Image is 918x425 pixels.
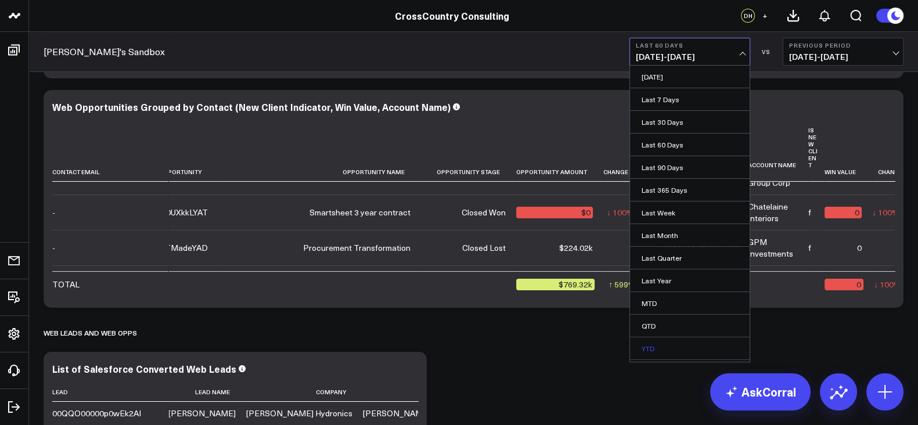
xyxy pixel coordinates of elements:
th: Account Name [748,121,808,182]
div: [PERSON_NAME][EMAIL_ADDRESS][PERSON_NAME][PERSON_NAME][DOMAIN_NAME] [363,408,705,419]
th: Opportunity Amount [516,121,603,182]
div: DH [741,9,755,23]
a: CrossCountry Consulting [395,9,509,22]
div: GPM Investments [748,236,798,260]
div: $224.02k [559,242,593,254]
b: Last 60 Days [636,42,744,49]
a: Last 90 Days [630,156,750,178]
div: [PERSON_NAME] [168,408,236,419]
a: Last 30 Days [630,111,750,133]
div: 0 [857,242,862,254]
b: Previous Period [789,42,897,49]
th: Opportunity Name [218,121,421,182]
div: ↓ 100% [607,207,634,218]
div: $769.32k [516,279,595,290]
div: List of Salesforce Converted Web Leads [52,362,236,375]
th: Change [872,121,910,182]
div: 0 [825,279,863,290]
span: + [762,12,768,20]
a: MTD [630,292,750,314]
div: ↓ 100% [874,279,901,290]
a: Custom Dates [630,360,750,382]
th: Email [363,383,715,402]
button: + [758,9,772,23]
div: Chatelaine Interiors [748,201,798,224]
a: [PERSON_NAME]'s Sandbox [44,45,165,58]
a: Last Quarter [630,247,750,269]
a: Last Week [630,201,750,224]
th: Opportunity Stage [421,121,516,182]
th: Change [603,121,645,182]
div: f [808,242,811,254]
button: Previous Period[DATE]-[DATE] [783,38,903,66]
a: YTD [630,337,750,359]
th: Lead [52,383,168,402]
div: 00QQO00000p0wEk2AI [52,408,141,419]
a: AskCorral [710,373,811,410]
div: $0 [516,207,593,218]
a: Last 60 Days [630,134,750,156]
div: Closed Lost [462,242,506,254]
a: Last 365 Days [630,179,750,201]
a: Last Year [630,269,750,291]
div: VS [756,48,777,55]
div: Web Opportunities Grouped by Contact (New Client Indicator, Win Value, Account Name) [52,100,451,113]
th: Is New Client [808,121,825,182]
div: Procurement Transformation [303,242,411,254]
div: Web leads and web Opps [44,319,137,346]
div: ↓ 100% [872,207,899,218]
a: Last 7 Days [630,88,750,110]
div: 0 [825,207,862,218]
th: Win Value [825,121,872,182]
div: ↑ 599% [609,279,636,290]
div: Closed Won [462,207,506,218]
a: QTD [630,315,750,337]
th: Company [246,383,363,402]
th: Contact Email [52,121,168,182]
div: - [52,207,55,218]
span: [DATE] - [DATE] [789,52,897,62]
span: [DATE] - [DATE] [636,52,744,62]
div: [PERSON_NAME] Hydronics [246,408,352,419]
a: [DATE] [630,66,750,88]
div: f [808,207,811,218]
th: Lead Name [168,383,246,402]
button: Last 60 Days[DATE]-[DATE] [629,38,750,66]
div: - [52,242,55,254]
div: TOTAL [52,279,80,290]
a: Last Month [630,224,750,246]
div: Smartsheet 3 year contract [309,207,411,218]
